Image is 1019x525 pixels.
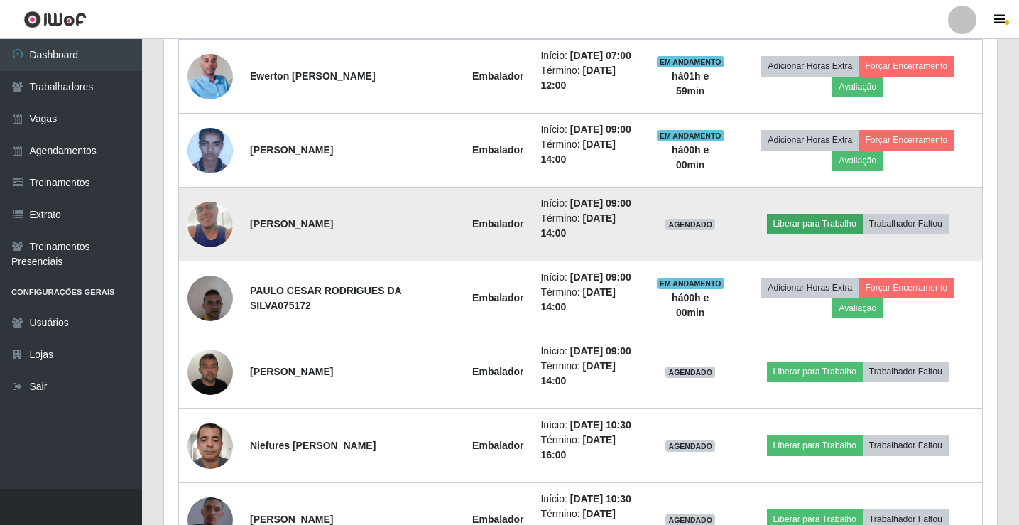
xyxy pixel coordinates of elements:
button: Liberar para Trabalho [767,214,863,234]
button: Adicionar Horas Extra [761,278,859,298]
strong: [PERSON_NAME] [250,366,333,377]
button: Trabalhador Faltou [863,435,949,455]
li: Término: [540,433,639,462]
time: [DATE] 09:00 [570,271,631,283]
span: EM ANDAMENTO [657,130,724,141]
strong: Embalador [472,440,523,451]
time: [DATE] 09:00 [570,124,631,135]
strong: [PERSON_NAME] [250,514,333,525]
strong: Embalador [472,144,523,156]
li: Início: [540,270,639,285]
strong: Embalador [472,366,523,377]
img: 1714957062897.jpeg [187,342,233,402]
li: Início: [540,196,639,211]
time: [DATE] 09:00 [570,345,631,357]
strong: Embalador [472,292,523,303]
time: [DATE] 07:00 [570,50,631,61]
strong: [PERSON_NAME] [250,144,333,156]
strong: há 01 h e 59 min [672,70,709,97]
li: Término: [540,359,639,389]
strong: Embalador [472,218,523,229]
strong: Niefures [PERSON_NAME] [250,440,376,451]
strong: Embalador [472,514,523,525]
li: Término: [540,63,639,93]
span: AGENDADO [665,219,715,230]
img: 1701560793571.jpeg [187,268,233,328]
button: Trabalhador Faltou [863,362,949,381]
button: Liberar para Trabalho [767,435,863,455]
img: 1751474916234.jpeg [187,184,233,265]
span: AGENDADO [665,440,715,452]
span: EM ANDAMENTO [657,56,724,67]
button: Adicionar Horas Extra [761,56,859,76]
button: Avaliação [832,151,883,171]
time: [DATE] 09:00 [570,197,631,209]
strong: PAULO CESAR RODRIGUES DA SILVA075172 [250,285,401,311]
button: Adicionar Horas Extra [761,130,859,150]
strong: Ewerton [PERSON_NAME] [250,70,376,82]
button: Liberar para Trabalho [767,362,863,381]
button: Trabalhador Faltou [863,214,949,234]
li: Início: [540,122,639,137]
li: Término: [540,137,639,167]
li: Início: [540,344,639,359]
img: CoreUI Logo [23,11,87,28]
button: Forçar Encerramento [859,130,954,150]
span: AGENDADO [665,367,715,378]
button: Forçar Encerramento [859,56,954,76]
img: 1744031774658.jpeg [187,416,233,476]
time: [DATE] 10:30 [570,419,631,431]
button: Forçar Encerramento [859,278,954,298]
li: Término: [540,285,639,315]
li: Início: [540,492,639,507]
span: EM ANDAMENTO [657,278,724,289]
li: Início: [540,48,639,63]
strong: há 00 h e 00 min [672,144,709,171]
img: 1673386012464.jpeg [187,121,233,180]
strong: há 00 h e 00 min [672,292,709,318]
img: 1745875632441.jpeg [187,36,233,117]
button: Avaliação [832,298,883,318]
button: Avaliação [832,77,883,97]
time: [DATE] 10:30 [570,493,631,504]
li: Término: [540,211,639,241]
strong: Embalador [472,70,523,82]
li: Início: [540,418,639,433]
strong: [PERSON_NAME] [250,218,333,229]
